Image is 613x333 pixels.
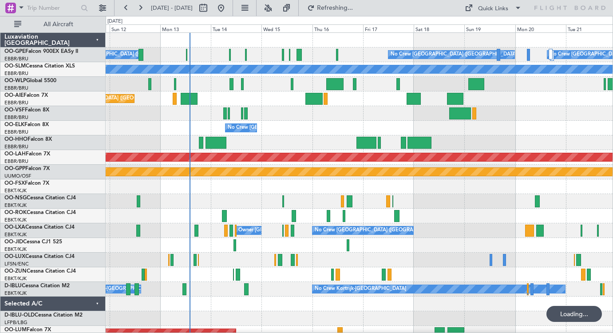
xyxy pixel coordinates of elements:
[4,137,52,142] a: OO-HHOFalcon 8X
[151,4,193,12] span: [DATE] - [DATE]
[27,1,78,15] input: Trip Number
[4,181,25,186] span: OO-FSX
[4,225,75,230] a: OO-LXACessna Citation CJ4
[4,195,76,201] a: OO-NSGCessna Citation CJ4
[4,93,24,98] span: OO-AIE
[4,290,27,297] a: EBKT/KJK
[4,313,35,318] span: D-IBLU-OLD
[4,217,27,223] a: EBKT/KJK
[4,166,25,171] span: OO-GPP
[414,24,464,32] div: Sat 18
[4,85,28,91] a: EBBR/BRU
[4,246,27,253] a: EBKT/KJK
[4,254,75,259] a: OO-LUXCessna Citation CJ4
[4,202,27,209] a: EBKT/KJK
[4,114,28,121] a: EBBR/BRU
[4,239,62,245] a: OO-JIDCessna CJ1 525
[4,269,27,274] span: OO-ZUN
[303,1,356,15] button: Refreshing...
[4,231,27,238] a: EBKT/KJK
[312,24,363,32] div: Thu 16
[4,254,25,259] span: OO-LUX
[4,93,48,98] a: OO-AIEFalcon 7X
[4,107,49,113] a: OO-VSFFalcon 8X
[4,283,22,289] span: D-IBLU
[4,275,27,282] a: EBKT/KJK
[4,269,76,274] a: OO-ZUNCessna Citation CJ4
[4,78,26,83] span: OO-WLP
[478,4,508,13] div: Quick Links
[4,283,70,289] a: D-IBLUCessna Citation M2
[261,24,312,32] div: Wed 15
[4,239,23,245] span: OO-JID
[110,24,160,32] div: Sun 12
[315,282,406,296] div: No Crew Kortrijk-[GEOGRAPHIC_DATA]
[4,327,51,333] a: OO-LUMFalcon 7X
[546,306,602,322] div: Loading...
[460,1,526,15] button: Quick Links
[4,49,25,54] span: OO-GPE
[4,151,50,157] a: OO-LAHFalcon 7X
[4,166,50,171] a: OO-GPPFalcon 7X
[464,24,515,32] div: Sun 19
[4,70,28,77] a: EBBR/BRU
[4,49,78,54] a: OO-GPEFalcon 900EX EASy II
[4,107,25,113] span: OO-VSF
[316,5,354,11] span: Refreshing...
[4,173,31,179] a: UUMO/OSF
[238,224,358,237] div: Owner [GEOGRAPHIC_DATA]-[GEOGRAPHIC_DATA]
[4,151,26,157] span: OO-LAH
[4,143,28,150] a: EBBR/BRU
[4,319,28,326] a: LFPB/LBG
[4,187,27,194] a: EBKT/KJK
[4,158,28,165] a: EBBR/BRU
[4,137,28,142] span: OO-HHO
[4,122,49,127] a: OO-ELKFalcon 8X
[4,63,75,69] a: OO-SLMCessna Citation XLS
[160,24,211,32] div: Mon 13
[23,21,94,28] span: All Aircraft
[4,195,27,201] span: OO-NSG
[4,210,27,215] span: OO-ROK
[391,48,539,61] div: No Crew [GEOGRAPHIC_DATA] ([GEOGRAPHIC_DATA] National)
[211,24,261,32] div: Tue 14
[4,261,29,267] a: LFSN/ENC
[61,48,210,61] div: No Crew [GEOGRAPHIC_DATA] ([GEOGRAPHIC_DATA] National)
[363,24,414,32] div: Fri 17
[4,99,28,106] a: EBBR/BRU
[107,18,123,25] div: [DATE]
[515,24,566,32] div: Mon 20
[4,122,24,127] span: OO-ELK
[10,17,96,32] button: All Aircraft
[228,121,376,135] div: No Crew [GEOGRAPHIC_DATA] ([GEOGRAPHIC_DATA] National)
[4,313,83,318] a: D-IBLU-OLDCessna Citation M2
[315,224,463,237] div: No Crew [GEOGRAPHIC_DATA] ([GEOGRAPHIC_DATA] National)
[4,55,28,62] a: EBBR/BRU
[4,327,27,333] span: OO-LUM
[4,63,26,69] span: OO-SLM
[4,225,25,230] span: OO-LXA
[4,181,49,186] a: OO-FSXFalcon 7X
[4,210,76,215] a: OO-ROKCessna Citation CJ4
[4,129,28,135] a: EBBR/BRU
[4,78,56,83] a: OO-WLPGlobal 5500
